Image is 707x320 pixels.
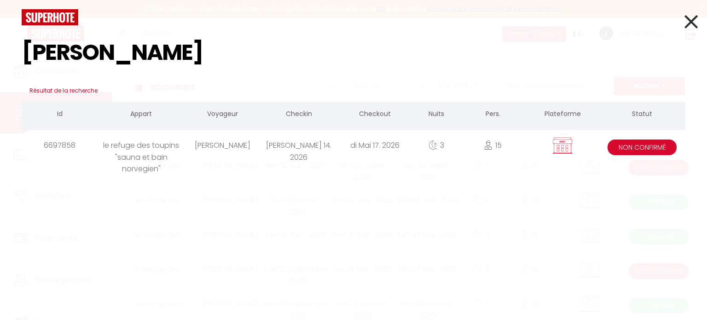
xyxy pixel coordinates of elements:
[526,102,599,128] th: Plateforme
[22,130,98,160] div: 6697858
[551,137,574,154] img: rent.png
[22,25,685,80] input: Tapez pour rechercher...
[261,102,337,128] th: Checkin
[261,130,337,160] div: [PERSON_NAME] 14. 2026
[98,130,184,160] div: le refuge des toupins "sauna et bain norvegien"
[7,4,35,31] button: Ouvrir le widget de chat LiveChat
[337,102,413,128] th: Checkout
[460,130,526,160] div: 15
[22,9,78,25] img: logo
[599,102,685,128] th: Statut
[460,102,526,128] th: Pers.
[22,80,685,102] h3: Résultat de la recherche
[608,140,677,155] span: Non Confirmé
[184,102,261,128] th: Voyageur
[184,130,261,160] div: [PERSON_NAME]
[98,102,184,128] th: Appart
[337,130,413,160] div: di Mai 17. 2026
[413,130,460,160] div: 3
[22,102,98,128] th: Id
[413,102,460,128] th: Nuits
